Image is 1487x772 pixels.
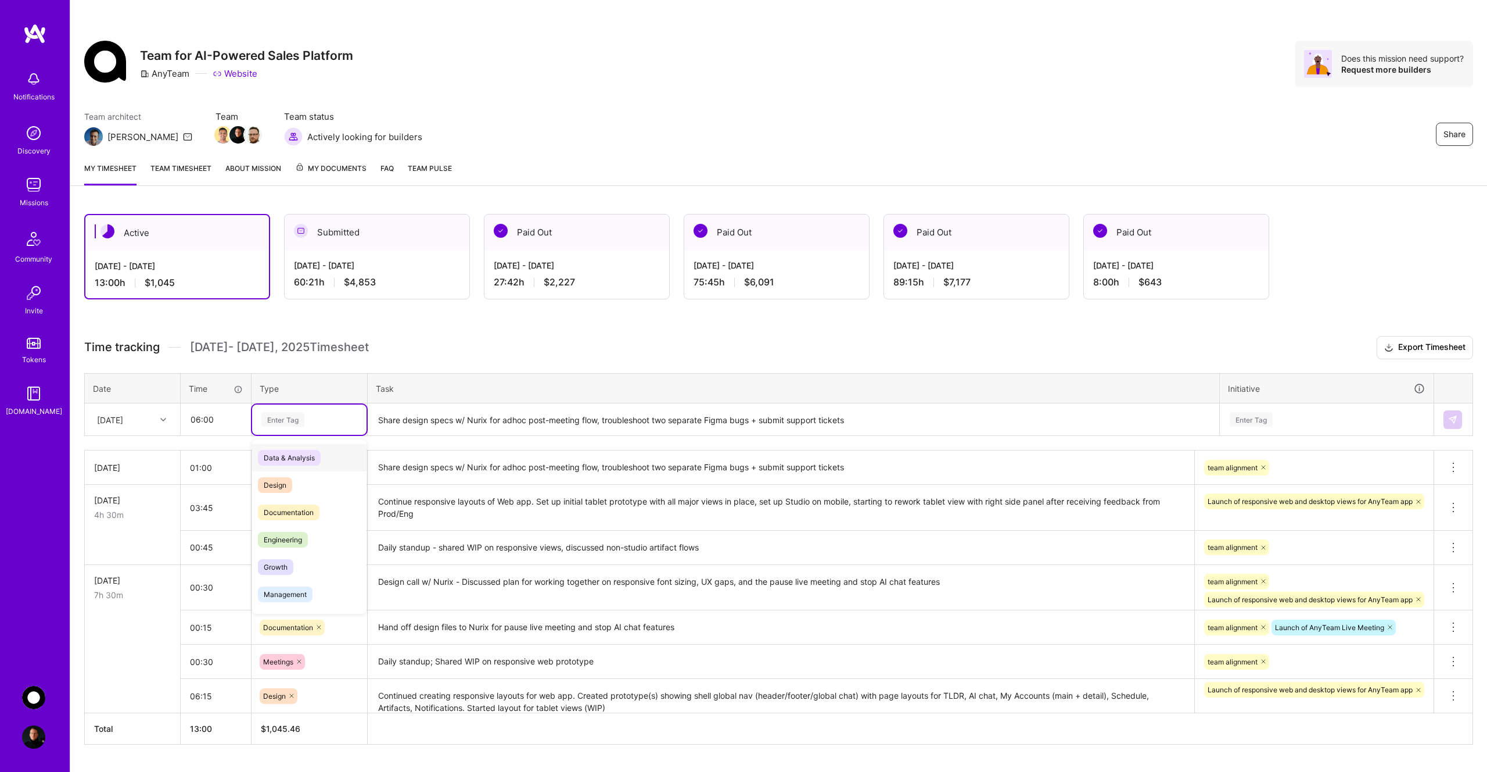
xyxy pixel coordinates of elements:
[1228,382,1425,395] div: Initiative
[85,215,269,251] div: Active
[258,450,321,466] span: Data & Analysis
[215,110,261,123] span: Team
[1341,64,1464,75] div: Request more builders
[1208,463,1258,472] span: team alignment
[1341,53,1464,64] div: Does this mission need support?
[344,276,376,288] span: $4,853
[263,657,293,666] span: Meetings
[893,259,1059,271] div: [DATE] - [DATE]
[284,110,422,123] span: Team status
[258,477,292,493] span: Design
[181,713,252,745] th: 13:00
[284,127,303,146] img: Actively looking for builders
[84,127,103,146] img: Team Architect
[1443,128,1466,140] span: Share
[1208,543,1258,552] span: team alignment
[15,253,52,265] div: Community
[884,215,1069,250] div: Paid Out
[85,373,181,403] th: Date
[1208,657,1258,666] span: team alignment
[189,383,243,395] div: Time
[140,67,189,80] div: AnyTeam
[258,559,293,575] span: Growth
[893,276,1059,288] div: 89:15 h
[1208,685,1413,694] span: Launch of responsive web and desktop views for AnyTeam app
[307,131,422,143] span: Actively looking for builders
[94,574,171,587] div: [DATE]
[145,277,175,289] span: $1,045
[84,41,126,83] img: Company Logo
[494,224,508,238] img: Paid Out
[140,48,353,63] h3: Team for AI-Powered Sales Platform
[1230,410,1273,428] div: Enter Tag
[261,724,300,734] span: $ 1,045.46
[95,260,260,272] div: [DATE] - [DATE]
[20,225,48,253] img: Community
[229,126,247,144] img: Team Member Avatar
[294,276,460,288] div: 60:21 h
[84,162,137,185] a: My timesheet
[263,692,286,700] span: Design
[22,382,45,405] img: guide book
[943,276,971,288] span: $7,177
[181,492,251,523] input: HH:MM
[1093,224,1107,238] img: Paid Out
[25,305,43,317] div: Invite
[1275,623,1384,632] span: Launch of AnyTeam Live Meeting
[94,509,171,521] div: 4h 30m
[27,338,41,349] img: tokens
[215,125,231,145] a: Team Member Avatar
[13,91,55,103] div: Notifications
[19,686,48,709] a: AnyTeam: Team for AI-Powered Sales Platform
[160,417,166,423] i: icon Chevron
[369,680,1193,712] textarea: Continued creating responsive layouts for web app. Created prototype(s) showing shell global nav ...
[1093,276,1259,288] div: 8:00 h
[408,164,452,173] span: Team Pulse
[84,110,192,123] span: Team architect
[181,452,251,483] input: HH:MM
[213,67,257,80] a: Website
[369,612,1193,644] textarea: Hand off design files to Nurix for pause live meeting and stop AI chat features
[1208,623,1258,632] span: team alignment
[22,121,45,145] img: discovery
[225,162,281,185] a: About Mission
[23,23,46,44] img: logo
[1436,123,1473,146] button: Share
[494,259,660,271] div: [DATE] - [DATE]
[97,413,123,426] div: [DATE]
[1208,577,1258,586] span: team alignment
[22,725,45,749] img: User Avatar
[694,224,707,238] img: Paid Out
[22,67,45,91] img: bell
[694,259,860,271] div: [DATE] - [DATE]
[369,566,1193,610] textarea: Design call w/ Nurix - Discussed plan for working together on responsive font sizing, UX gaps, an...
[22,353,46,366] div: Tokens
[20,196,48,209] div: Missions
[85,713,181,745] th: Total
[183,132,192,141] i: icon Mail
[150,162,211,185] a: Team timesheet
[19,725,48,749] a: User Avatar
[181,612,251,643] input: HH:MM
[893,224,907,238] img: Paid Out
[408,162,452,185] a: Team Pulse
[100,224,114,238] img: Active
[1448,415,1457,424] img: Submit
[1208,595,1413,604] span: Launch of responsive web and desktop views for AnyTeam app
[1084,215,1269,250] div: Paid Out
[252,373,368,403] th: Type
[1208,497,1413,506] span: Launch of responsive web and desktop views for AnyTeam app
[181,572,251,603] input: HH:MM
[369,532,1193,564] textarea: Daily standup - shared WIP on responsive views, discussed non-studio artifact flows
[1093,259,1259,271] div: [DATE] - [DATE]
[258,532,308,548] span: Engineering
[744,276,774,288] span: $6,091
[294,259,460,271] div: [DATE] - [DATE]
[369,486,1193,530] textarea: Continue responsive layouts of Web app. Set up initial tablet prototype with all major views in p...
[368,373,1220,403] th: Task
[1138,276,1162,288] span: $643
[484,215,669,250] div: Paid Out
[181,681,251,712] input: HH:MM
[231,125,246,145] a: Team Member Avatar
[294,224,308,238] img: Submitted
